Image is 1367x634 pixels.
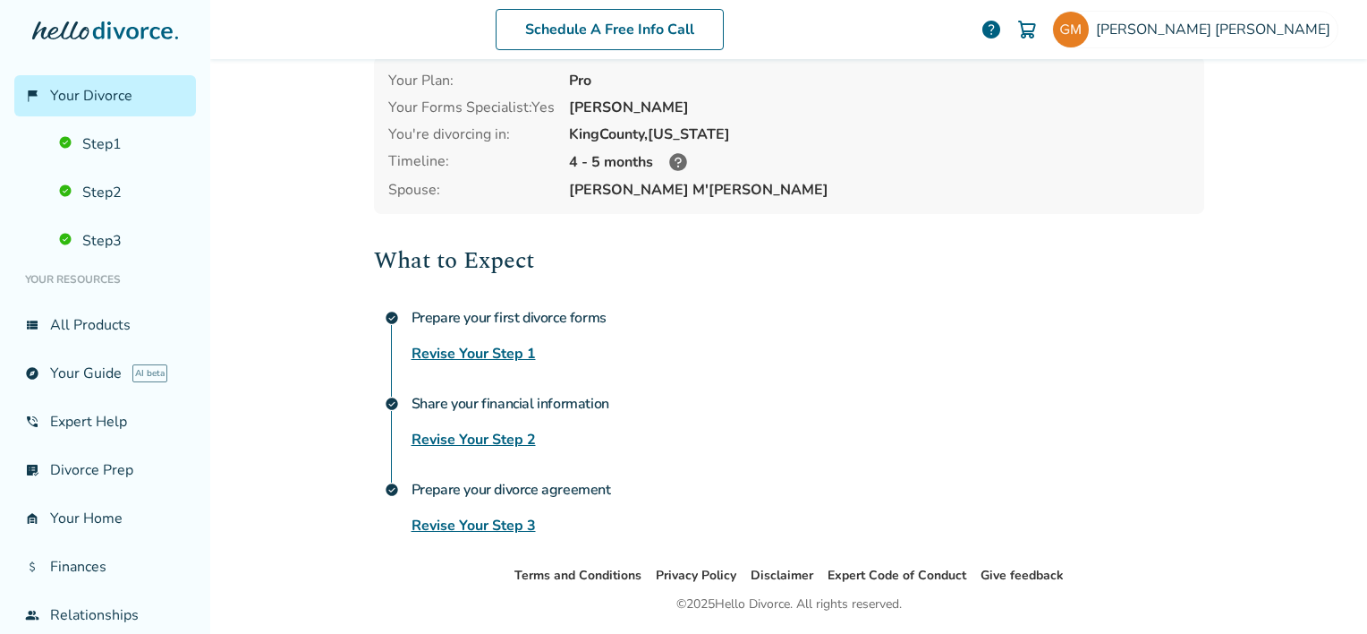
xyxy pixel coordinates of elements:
[25,560,39,574] span: attach_money
[48,172,196,213] a: Step2
[1096,20,1337,39] span: [PERSON_NAME] [PERSON_NAME]
[412,300,1204,336] h4: Prepare your first divorce forms
[14,353,196,394] a: exploreYour GuideAI beta
[828,567,966,584] a: Expert Code of Conduct
[412,343,536,364] a: Revise Your Step 1
[50,86,132,106] span: Your Divorce
[385,311,399,325] span: check_circle
[25,366,39,381] span: explore
[48,124,196,165] a: Step1
[25,608,39,622] span: group
[569,98,1190,117] div: [PERSON_NAME]
[385,483,399,497] span: check_circle
[25,89,39,103] span: flag_2
[385,397,399,411] span: check_circle
[1278,548,1367,634] iframe: Chat Widget
[981,19,1002,40] a: help
[412,472,1204,508] h4: Prepare your divorce agreement
[569,151,1190,173] div: 4 - 5 months
[14,304,196,346] a: view_listAll Products
[1053,12,1089,47] img: guion.morton@gmail.com
[388,98,555,117] div: Your Forms Specialist: Yes
[569,124,1190,144] div: King County, [US_STATE]
[751,565,813,587] li: Disclaimer
[412,515,536,536] a: Revise Your Step 3
[569,71,1190,90] div: Pro
[132,364,167,382] span: AI beta
[656,567,736,584] a: Privacy Policy
[14,546,196,587] a: attach_moneyFinances
[374,243,1204,278] h2: What to Expect
[388,151,555,173] div: Timeline:
[14,261,196,297] li: Your Resources
[14,401,196,442] a: phone_in_talkExpert Help
[412,429,536,450] a: Revise Your Step 2
[14,75,196,116] a: flag_2Your Divorce
[25,463,39,477] span: list_alt_check
[496,9,724,50] a: Schedule A Free Info Call
[388,180,555,200] span: Spouse:
[25,318,39,332] span: view_list
[14,498,196,539] a: garage_homeYour Home
[569,180,1190,200] span: [PERSON_NAME] M'[PERSON_NAME]
[25,511,39,526] span: garage_home
[14,450,196,491] a: list_alt_checkDivorce Prep
[1016,19,1038,40] img: Cart
[388,124,555,144] div: You're divorcing in:
[388,71,555,90] div: Your Plan:
[981,565,1064,587] li: Give feedback
[676,594,902,615] div: © 2025 Hello Divorce. All rights reserved.
[514,567,641,584] a: Terms and Conditions
[25,415,39,429] span: phone_in_talk
[412,386,1204,422] h4: Share your financial information
[48,220,196,261] a: Step3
